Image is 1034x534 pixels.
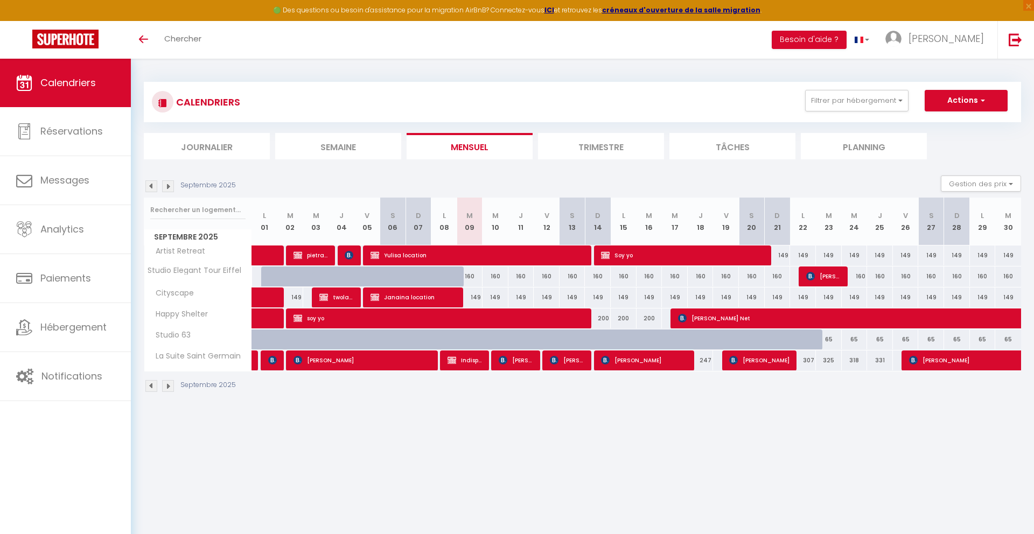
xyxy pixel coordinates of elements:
[944,287,970,307] div: 149
[918,266,944,286] div: 160
[637,287,662,307] div: 149
[156,21,209,59] a: Chercher
[749,210,754,221] abbr: S
[970,329,996,349] div: 65
[303,198,329,245] th: 03
[893,287,919,307] div: 149
[180,180,236,191] p: Septembre 2025
[842,329,868,349] div: 65
[585,266,611,286] div: 160
[602,5,760,15] a: créneaux d'ouverture de la salle migration
[146,266,241,275] span: Studio Elegant Tour Eiffel
[40,76,96,89] span: Calendriers
[867,287,893,307] div: 149
[173,90,240,114] h3: CALENDRIERS
[995,245,1021,265] div: 149
[275,133,401,159] li: Semaine
[585,308,611,328] div: 200
[570,210,575,221] abbr: S
[688,266,714,286] div: 160
[466,210,473,221] abbr: M
[739,198,765,245] th: 20
[918,287,944,307] div: 149
[867,198,893,245] th: 25
[662,198,688,245] th: 17
[483,266,508,286] div: 160
[483,287,508,307] div: 149
[164,33,201,44] span: Chercher
[611,266,637,286] div: 160
[365,210,369,221] abbr: V
[416,210,421,221] abbr: D
[329,198,354,245] th: 04
[544,5,554,15] a: ICI
[801,210,805,221] abbr: L
[672,210,678,221] abbr: M
[499,350,533,370] span: [PERSON_NAME]
[390,210,395,221] abbr: S
[560,266,585,286] div: 160
[851,210,857,221] abbr: M
[287,210,294,221] abbr: M
[40,271,91,285] span: Paiements
[918,329,944,349] div: 65
[816,245,842,265] div: 149
[944,266,970,286] div: 160
[790,350,816,370] div: 307
[457,266,483,286] div: 160
[560,198,585,245] th: 13
[146,287,197,299] span: Cityscape
[146,350,243,362] span: La Suite Saint Germain
[925,90,1008,111] button: Actions
[893,198,919,245] th: 26
[774,210,780,221] abbr: D
[263,210,266,221] abbr: L
[180,380,236,390] p: Septembre 2025
[313,210,319,221] abbr: M
[867,245,893,265] div: 149
[637,266,662,286] div: 160
[483,198,508,245] th: 10
[1009,33,1022,46] img: logout
[601,350,687,370] span: [PERSON_NAME]
[816,287,842,307] div: 149
[32,30,99,48] img: Super Booking
[277,198,303,245] th: 02
[893,329,919,349] div: 65
[550,350,584,370] span: [PERSON_NAME]
[40,173,89,187] span: Messages
[611,287,637,307] div: 149
[406,198,431,245] th: 07
[662,287,688,307] div: 149
[944,329,970,349] div: 65
[918,198,944,245] th: 27
[698,210,703,221] abbr: J
[144,229,251,245] span: Septembre 2025
[585,287,611,307] div: 149
[508,266,534,286] div: 160
[669,133,795,159] li: Tâches
[878,210,882,221] abbr: J
[842,266,868,286] div: 160
[339,210,344,221] abbr: J
[146,308,211,320] span: Happy Shelter
[893,245,919,265] div: 149
[560,287,585,307] div: 149
[929,210,934,221] abbr: S
[842,198,868,245] th: 24
[739,266,765,286] div: 160
[688,350,714,370] div: 247
[534,198,560,245] th: 12
[688,198,714,245] th: 18
[319,287,354,307] span: twolat [DOMAIN_NAME]
[765,266,791,286] div: 160
[252,198,278,245] th: 01
[981,210,984,221] abbr: L
[40,320,107,334] span: Hébergement
[538,133,664,159] li: Trimestre
[970,198,996,245] th: 29
[508,198,534,245] th: 11
[918,245,944,265] div: 149
[806,266,841,286] span: [PERSON_NAME]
